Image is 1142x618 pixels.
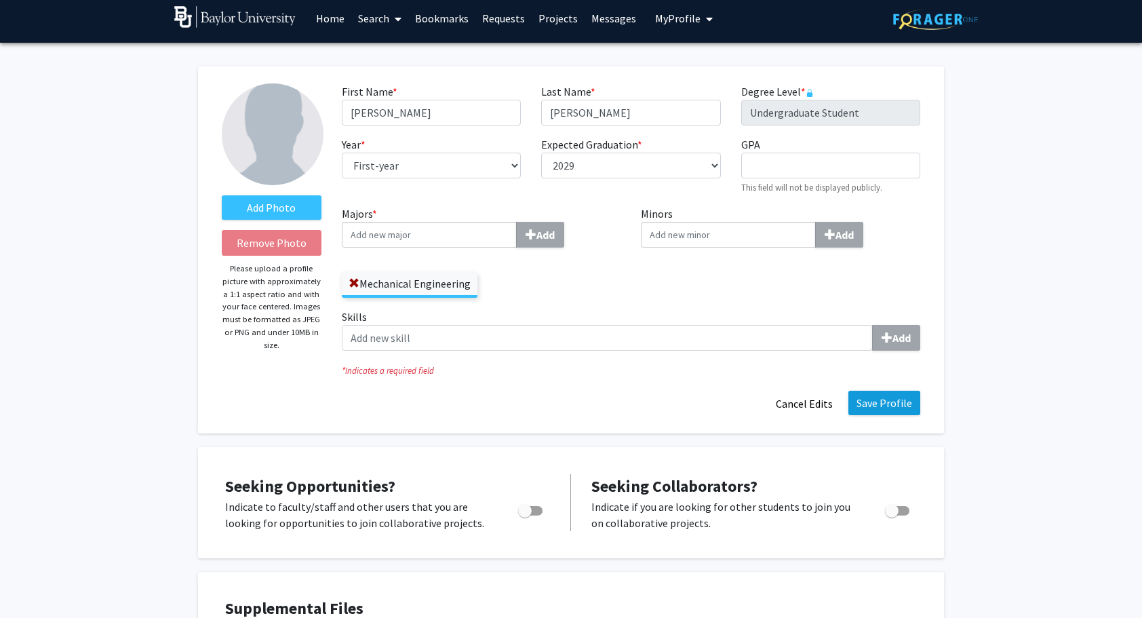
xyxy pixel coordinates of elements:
img: ForagerOne Logo [893,9,978,30]
span: My Profile [655,12,701,25]
button: Majors* [516,222,564,248]
p: Indicate if you are looking for other students to join you on collaborative projects. [591,499,859,531]
input: Majors*Add [342,222,517,248]
p: Indicate to faculty/staff and other users that you are looking for opportunities to join collabor... [225,499,492,531]
span: Seeking Collaborators? [591,476,757,497]
label: Majors [342,206,621,248]
label: First Name [342,83,397,100]
label: Year [342,136,366,153]
div: Toggle [880,499,917,519]
span: Seeking Opportunities? [225,476,395,497]
img: Baylor University Logo [174,6,296,28]
iframe: Chat [10,557,58,608]
div: Toggle [513,499,550,519]
label: AddProfile Picture [222,195,321,220]
button: Save Profile [848,391,920,415]
button: Cancel Edits [767,391,842,417]
label: Last Name [541,83,595,100]
input: SkillsAdd [342,325,873,351]
p: Please upload a profile picture with approximately a 1:1 aspect ratio and with your face centered... [222,263,321,351]
small: This field will not be displayed publicly. [741,182,882,193]
label: Degree Level [741,83,814,100]
label: Mechanical Engineering [342,272,477,295]
label: Minors [641,206,920,248]
button: Minors [815,222,863,248]
b: Add [536,228,555,242]
b: Add [892,331,911,345]
label: GPA [741,136,760,153]
b: Add [835,228,854,242]
svg: This information is provided and automatically updated by Baylor University and is not editable o... [806,89,814,97]
label: Expected Graduation [541,136,642,153]
button: Skills [872,325,920,351]
i: Indicates a required field [342,364,920,377]
img: Profile Picture [222,83,323,185]
input: MinorsAdd [641,222,816,248]
button: Remove Photo [222,230,321,256]
label: Skills [342,309,920,351]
